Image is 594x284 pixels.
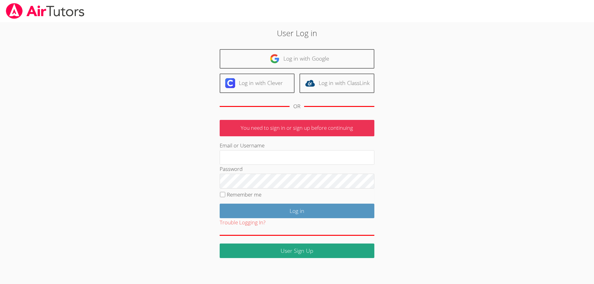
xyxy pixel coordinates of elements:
[220,142,265,149] label: Email or Username
[270,54,280,64] img: google-logo-50288ca7cdecda66e5e0955fdab243c47b7ad437acaf1139b6f446037453330a.svg
[305,78,315,88] img: classlink-logo-d6bb404cc1216ec64c9a2012d9dc4662098be43eaf13dc465df04b49fa7ab582.svg
[220,74,295,93] a: Log in with Clever
[299,74,374,93] a: Log in with ClassLink
[220,218,265,227] button: Trouble Logging In?
[220,49,374,69] a: Log in with Google
[227,191,261,198] label: Remember me
[293,102,300,111] div: OR
[5,3,85,19] img: airtutors_banner-c4298cdbf04f3fff15de1276eac7730deb9818008684d7c2e4769d2f7ddbe033.png
[220,244,374,258] a: User Sign Up
[220,120,374,136] p: You need to sign in or sign up before continuing
[225,78,235,88] img: clever-logo-6eab21bc6e7a338710f1a6ff85c0baf02591cd810cc4098c63d3a4b26e2feb20.svg
[220,165,243,172] label: Password
[137,27,458,39] h2: User Log in
[220,204,374,218] input: Log in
